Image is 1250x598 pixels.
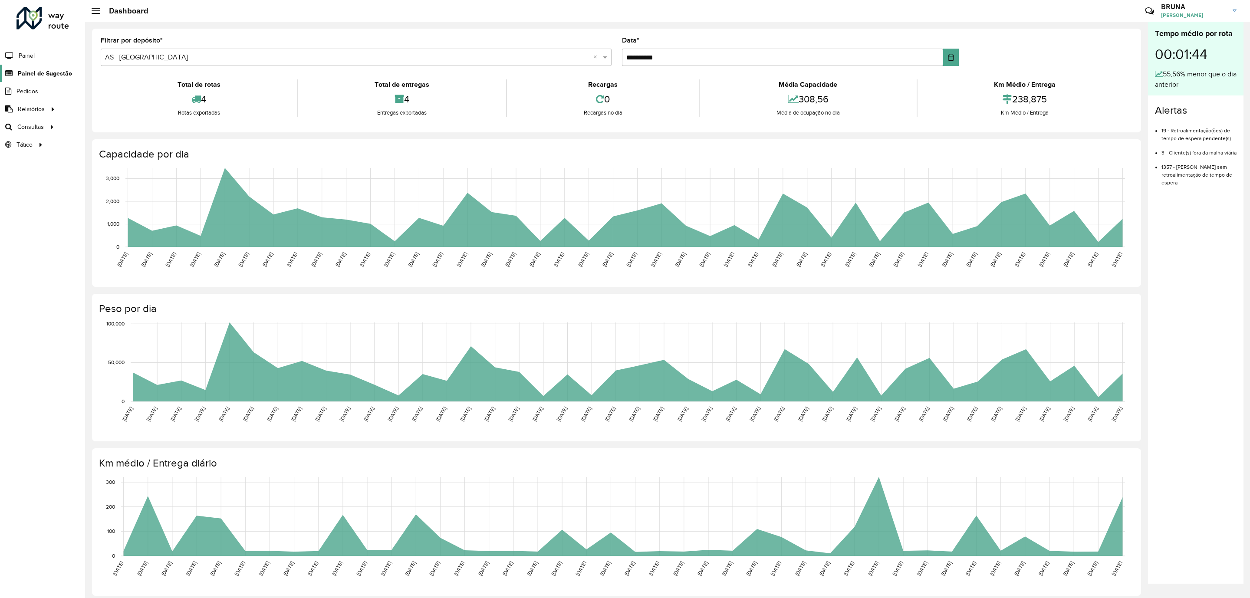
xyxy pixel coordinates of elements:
[407,251,420,268] text: [DATE]
[892,251,905,268] text: [DATE]
[1038,406,1051,422] text: [DATE]
[300,90,503,108] div: 4
[1037,560,1050,577] text: [DATE]
[100,6,148,16] h2: Dashboard
[1161,11,1226,19] span: [PERSON_NAME]
[359,251,371,268] text: [DATE]
[17,122,44,131] span: Consultas
[140,251,153,268] text: [DATE]
[169,406,182,422] text: [DATE]
[106,504,115,509] text: 200
[480,251,493,268] text: [DATE]
[821,406,834,422] text: [DATE]
[1155,104,1237,117] h4: Alertas
[334,251,347,268] text: [DATE]
[676,406,689,422] text: [DATE]
[1014,406,1026,422] text: [DATE]
[672,560,684,577] text: [DATE]
[842,560,855,577] text: [DATE]
[795,251,808,268] text: [DATE]
[453,560,465,577] text: [DATE]
[314,406,327,422] text: [DATE]
[556,406,568,422] text: [DATE]
[435,406,447,422] text: [DATE]
[237,251,250,268] text: [DATE]
[18,105,45,114] span: Relatórios
[504,251,516,268] text: [DATE]
[868,251,881,268] text: [DATE]
[217,406,230,422] text: [DATE]
[112,553,115,559] text: 0
[106,198,119,204] text: 2,000
[380,560,392,577] text: [DATE]
[107,528,115,534] text: 100
[893,406,906,422] text: [DATE]
[112,560,124,577] text: [DATE]
[965,251,977,268] text: [DATE]
[528,251,541,268] text: [DATE]
[1161,3,1226,11] h3: BRUNA
[431,251,444,268] text: [DATE]
[920,90,1130,108] div: 238,875
[526,560,538,577] text: [DATE]
[593,52,601,62] span: Clear all
[121,406,134,422] text: [DATE]
[266,406,279,422] text: [DATE]
[116,251,128,268] text: [DATE]
[1062,251,1075,268] text: [DATE]
[136,560,148,577] text: [DATE]
[1155,69,1237,90] div: 55,56% menor que o dia anterior
[213,251,226,268] text: [DATE]
[577,251,589,268] text: [DATE]
[103,90,295,108] div: 4
[101,35,163,46] label: Filtrar por depósito
[701,406,713,422] text: [DATE]
[1155,28,1237,39] div: Tempo médio por rota
[331,560,343,577] text: [DATE]
[1161,157,1237,187] li: 1357 - [PERSON_NAME] sem retroalimentação de tempo de espera
[966,406,978,422] text: [DATE]
[794,560,806,577] text: [DATE]
[1062,406,1075,422] text: [DATE]
[797,406,809,422] text: [DATE]
[964,560,977,577] text: [DATE]
[575,560,587,577] text: [DATE]
[1086,406,1099,422] text: [DATE]
[989,560,1001,577] text: [DATE]
[189,251,201,268] text: [DATE]
[1140,2,1159,20] a: Contato Rápido
[648,560,660,577] text: [DATE]
[989,251,1002,268] text: [DATE]
[106,176,119,181] text: 3,000
[185,560,197,577] text: [DATE]
[747,251,759,268] text: [DATE]
[383,251,395,268] text: [DATE]
[916,560,928,577] text: [DATE]
[242,406,254,422] text: [DATE]
[599,560,612,577] text: [DATE]
[234,560,246,577] text: [DATE]
[103,108,295,117] div: Rotas exportadas
[106,321,125,326] text: 100,000
[531,406,544,422] text: [DATE]
[867,560,879,577] text: [DATE]
[652,406,664,422] text: [DATE]
[1161,120,1237,142] li: 19 - Retroalimentação(ões) de tempo de espera pendente(s)
[107,221,119,227] text: 1,000
[940,560,953,577] text: [DATE]
[355,560,368,577] text: [DATE]
[122,398,125,404] text: 0
[920,108,1130,117] div: Km Médio / Entrega
[920,79,1130,90] div: Km Médio / Entrega
[771,251,783,268] text: [DATE]
[459,406,472,422] text: [DATE]
[404,560,417,577] text: [DATE]
[1062,560,1075,577] text: [DATE]
[509,90,697,108] div: 0
[844,251,856,268] text: [DATE]
[258,560,270,577] text: [DATE]
[387,406,399,422] text: [DATE]
[456,251,468,268] text: [DATE]
[773,406,785,422] text: [DATE]
[943,49,959,66] button: Choose Date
